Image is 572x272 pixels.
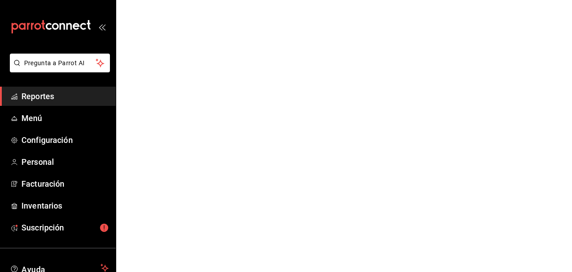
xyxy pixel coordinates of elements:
[21,112,109,124] span: Menú
[98,23,105,30] button: open_drawer_menu
[21,134,109,146] span: Configuración
[21,178,109,190] span: Facturación
[21,200,109,212] span: Inventarios
[24,59,96,68] span: Pregunta a Parrot AI
[21,90,109,102] span: Reportes
[10,54,110,72] button: Pregunta a Parrot AI
[21,222,109,234] span: Suscripción
[6,65,110,74] a: Pregunta a Parrot AI
[21,156,109,168] span: Personal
